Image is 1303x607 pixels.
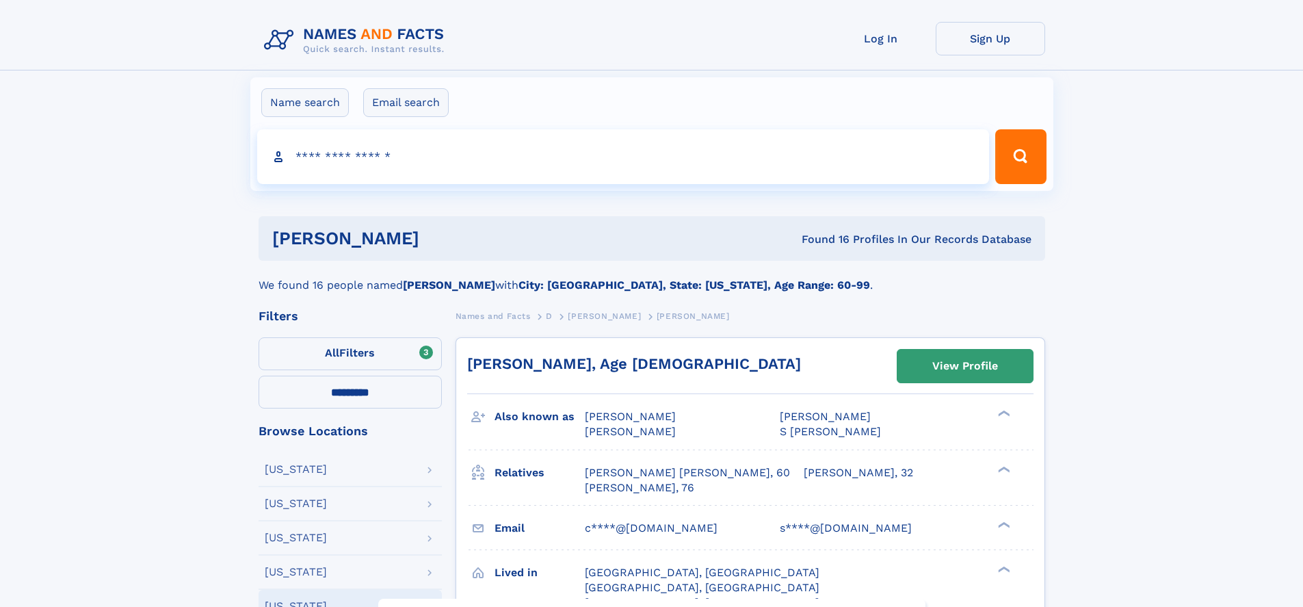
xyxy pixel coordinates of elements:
[585,465,790,480] a: [PERSON_NAME] [PERSON_NAME], 60
[325,346,339,359] span: All
[936,22,1045,55] a: Sign Up
[585,581,819,594] span: [GEOGRAPHIC_DATA], [GEOGRAPHIC_DATA]
[495,405,585,428] h3: Also known as
[259,425,442,437] div: Browse Locations
[585,566,819,579] span: [GEOGRAPHIC_DATA], [GEOGRAPHIC_DATA]
[932,350,998,382] div: View Profile
[456,307,531,324] a: Names and Facts
[467,355,801,372] a: [PERSON_NAME], Age [DEMOGRAPHIC_DATA]
[585,425,676,438] span: [PERSON_NAME]
[265,498,327,509] div: [US_STATE]
[259,22,456,59] img: Logo Names and Facts
[495,517,585,540] h3: Email
[546,311,553,321] span: D
[585,480,694,495] a: [PERSON_NAME], 76
[259,261,1045,294] div: We found 16 people named with .
[363,88,449,117] label: Email search
[610,232,1031,247] div: Found 16 Profiles In Our Records Database
[265,464,327,475] div: [US_STATE]
[826,22,936,55] a: Log In
[995,465,1011,474] div: ❯
[518,279,870,292] b: City: [GEOGRAPHIC_DATA], State: [US_STATE], Age Range: 60-99
[780,410,871,423] span: [PERSON_NAME]
[568,307,641,324] a: [PERSON_NAME]
[568,311,641,321] span: [PERSON_NAME]
[995,565,1011,573] div: ❯
[265,532,327,543] div: [US_STATE]
[259,337,442,370] label: Filters
[261,88,349,117] label: Name search
[403,279,495,292] b: [PERSON_NAME]
[995,129,1046,184] button: Search Button
[657,311,730,321] span: [PERSON_NAME]
[265,567,327,578] div: [US_STATE]
[272,230,611,247] h1: [PERSON_NAME]
[804,465,913,480] a: [PERSON_NAME], 32
[259,310,442,322] div: Filters
[495,561,585,584] h3: Lived in
[585,410,676,423] span: [PERSON_NAME]
[495,461,585,485] h3: Relatives
[780,425,881,438] span: S [PERSON_NAME]
[897,350,1033,383] a: View Profile
[546,307,553,324] a: D
[995,409,1011,418] div: ❯
[257,129,990,184] input: search input
[995,520,1011,529] div: ❯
